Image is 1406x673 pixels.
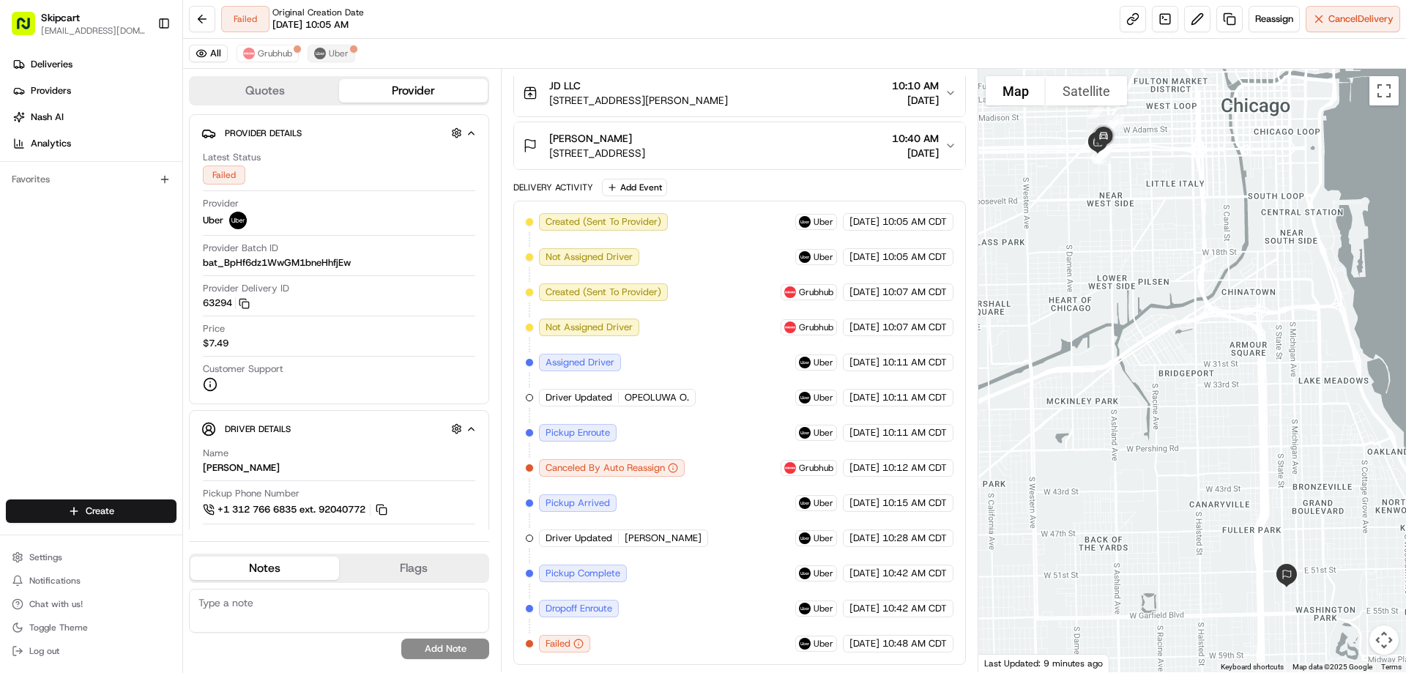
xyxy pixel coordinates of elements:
[203,502,390,518] a: +1 312 766 6835 ext. 92040772
[625,532,702,545] span: [PERSON_NAME]
[6,79,182,103] a: Providers
[1046,76,1127,105] button: Show satellite imagery
[625,391,689,404] span: OPEOLUWA O.
[38,94,242,110] input: Clear
[6,499,176,523] button: Create
[189,45,228,62] button: All
[514,122,964,169] button: [PERSON_NAME][STREET_ADDRESS]10:40 AM[DATE]
[225,127,302,139] span: Provider Details
[882,532,947,545] span: 10:28 AM CDT
[203,242,278,255] span: Provider Batch ID
[546,250,633,264] span: Not Assigned Driver
[882,321,947,334] span: 10:07 AM CDT
[31,84,71,97] span: Providers
[1328,12,1394,26] span: Cancel Delivery
[1221,662,1284,672] button: Keyboard shortcuts
[258,48,292,59] span: Grubhub
[546,532,612,545] span: Driver Updated
[1249,6,1300,32] button: Reassign
[882,391,947,404] span: 10:11 AM CDT
[849,215,879,228] span: [DATE]
[146,248,177,259] span: Pylon
[546,461,665,475] span: Canceled By Auto Reassign
[849,250,879,264] span: [DATE]
[882,567,947,580] span: 10:42 AM CDT
[29,645,59,657] span: Log out
[882,637,947,650] span: 10:48 AM CDT
[190,79,339,103] button: Quotes
[6,547,176,568] button: Settings
[799,286,833,298] span: Grubhub
[50,155,185,166] div: We're available if you need us!
[203,487,300,500] span: Pickup Phone Number
[41,25,146,37] button: [EMAIL_ADDRESS][DOMAIN_NAME]
[9,207,118,233] a: 📗Knowledge Base
[849,356,879,369] span: [DATE]
[1381,663,1402,671] a: Terms (opens in new tab)
[784,462,796,474] img: 5e692f75ce7d37001a5d71f1
[1102,109,1130,137] div: 8
[29,622,88,633] span: Toggle Theme
[243,48,255,59] img: 5e692f75ce7d37001a5d71f1
[225,423,291,435] span: Driver Details
[546,321,633,334] span: Not Assigned Driver
[201,417,477,441] button: Driver Details
[799,216,811,228] img: uber-new-logo.jpeg
[203,461,280,475] div: [PERSON_NAME]
[882,215,947,228] span: 10:05 AM CDT
[138,212,235,227] span: API Documentation
[272,7,364,18] span: Original Creation Date
[849,497,879,510] span: [DATE]
[849,532,879,545] span: [DATE]
[799,638,811,650] img: uber-new-logo.jpeg
[29,212,112,227] span: Knowledge Base
[103,248,177,259] a: Powered byPylon
[799,568,811,579] img: uber-new-logo.jpeg
[15,59,267,82] p: Welcome 👋
[849,602,879,615] span: [DATE]
[6,105,182,129] a: Nash AI
[982,653,1030,672] img: Google
[546,391,612,404] span: Driver Updated
[308,45,355,62] button: Uber
[849,286,879,299] span: [DATE]
[799,357,811,368] img: uber-new-logo.jpeg
[314,48,326,59] img: uber-new-logo.jpeg
[1097,109,1125,137] div: 9
[41,10,80,25] span: Skipcart
[203,362,283,376] span: Customer Support
[546,426,610,439] span: Pickup Enroute
[272,18,349,31] span: [DATE] 10:05 AM
[799,532,811,544] img: uber-new-logo.jpeg
[6,168,176,191] div: Favorites
[549,146,645,160] span: [STREET_ADDRESS]
[201,121,477,145] button: Provider Details
[229,212,247,229] img: uber-new-logo.jpeg
[118,207,241,233] a: 💻API Documentation
[6,570,176,591] button: Notifications
[814,497,833,509] span: Uber
[546,567,620,580] span: Pickup Complete
[124,214,135,226] div: 💻
[882,250,947,264] span: 10:05 AM CDT
[799,427,811,439] img: uber-new-logo.jpeg
[849,461,879,475] span: [DATE]
[203,197,239,210] span: Provider
[1306,6,1400,32] button: CancelDelivery
[190,557,339,580] button: Notes
[799,392,811,404] img: uber-new-logo.jpeg
[882,356,947,369] span: 10:11 AM CDT
[546,637,570,650] span: Failed
[339,557,488,580] button: Flags
[237,45,299,62] button: Grubhub
[1369,76,1399,105] button: Toggle fullscreen view
[203,256,351,269] span: bat_BpHf6dz1WwGM1bneHhfjEw
[549,93,728,108] span: [STREET_ADDRESS][PERSON_NAME]
[15,140,41,166] img: 1736555255976-a54dd68f-1ca7-489b-9aae-adbdc363a1c4
[29,598,83,610] span: Chat with us!
[849,567,879,580] span: [DATE]
[814,357,833,368] span: Uber
[546,497,610,510] span: Pickup Arrived
[29,551,62,563] span: Settings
